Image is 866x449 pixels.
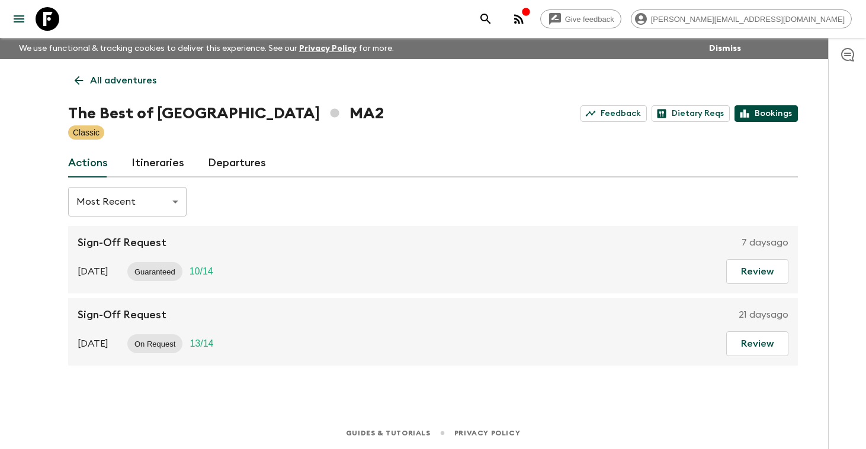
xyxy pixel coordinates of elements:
[127,340,182,348] span: On Request
[68,102,384,125] h1: The Best of [GEOGRAPHIC_DATA] MA2
[208,149,266,177] a: Departures
[68,69,163,92] a: All adventures
[78,235,166,250] p: Sign-Off Request
[73,127,100,138] p: Classic
[726,331,788,356] button: Review
[78,308,166,322] p: Sign-Off Request
[68,149,108,177] a: Actions
[182,262,220,281] div: Trip Fill
[742,235,788,250] p: 7 days ago
[580,105,647,122] a: Feedback
[7,7,31,31] button: menu
[631,9,852,28] div: [PERSON_NAME][EMAIL_ADDRESS][DOMAIN_NAME]
[14,38,399,59] p: We use functional & tracking cookies to deliver this experience. See our for more.
[454,427,520,440] a: Privacy Policy
[299,44,357,53] a: Privacy Policy
[190,337,213,351] p: 13 / 14
[739,308,788,322] p: 21 days ago
[726,259,788,284] button: Review
[346,427,431,440] a: Guides & Tutorials
[78,264,108,279] p: [DATE]
[474,7,498,31] button: search adventures
[127,267,182,276] span: Guaranteed
[540,9,621,28] a: Give feedback
[182,334,220,353] div: Trip Fill
[559,15,621,24] span: Give feedback
[735,105,798,122] a: Bookings
[652,105,730,122] a: Dietary Reqs
[131,149,184,177] a: Itineraries
[68,185,187,218] div: Most Recent
[78,337,108,351] p: [DATE]
[706,40,744,57] button: Dismiss
[190,264,213,279] p: 10 / 14
[90,73,156,88] p: All adventures
[644,15,851,24] span: [PERSON_NAME][EMAIL_ADDRESS][DOMAIN_NAME]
